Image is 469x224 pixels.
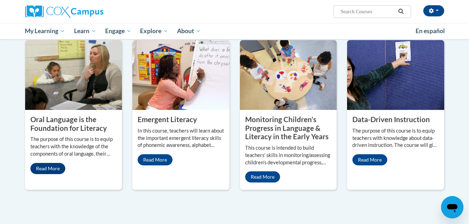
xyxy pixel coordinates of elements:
[347,40,444,110] img: Data-Driven Instruction
[21,23,70,39] a: My Learning
[74,27,96,35] span: Learn
[352,154,387,165] a: Read More
[245,171,280,182] a: Read More
[30,115,107,132] property: Oral Language is the Foundation for Literacy
[138,115,197,124] property: Emergent Literacy
[25,40,122,110] img: Oral Language is the Foundation for Literacy
[140,27,168,35] span: Explore
[240,40,337,110] img: Monitoring Children’s Progress in Language & Literacy in the Early Years
[352,127,439,149] p: The purpose of this course is to equip teachers with knowledge about data-driven instruction. The...
[101,23,136,39] a: Engage
[69,23,101,39] a: Learn
[25,5,158,18] a: Cox Campus
[30,136,117,158] p: The purpose of this course is to equip teachers with the knowledge of the components of oral lang...
[245,144,332,166] p: This course is intended to build teachers’ skills in monitoring/assessing children’s developmenta...
[138,154,173,165] a: Read More
[245,115,329,141] property: Monitoring Children’s Progress in Language & Literacy in the Early Years
[25,5,103,18] img: Cox Campus
[15,23,455,39] div: Main menu
[416,27,445,35] span: En español
[396,7,406,16] button: Search
[105,27,131,35] span: Engage
[25,27,65,35] span: My Learning
[135,23,173,39] a: Explore
[173,23,205,39] a: About
[423,5,444,16] button: Account Settings
[352,115,430,124] property: Data-Driven Instruction
[177,27,201,35] span: About
[132,40,229,110] img: Emergent Literacy
[138,127,224,149] p: In this course, teachers will learn about the important emergent literacy skills of phonemic awar...
[411,24,449,38] a: En español
[30,163,65,174] a: Read More
[340,7,396,16] input: Search Courses
[441,196,463,218] iframe: Button to launch messaging window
